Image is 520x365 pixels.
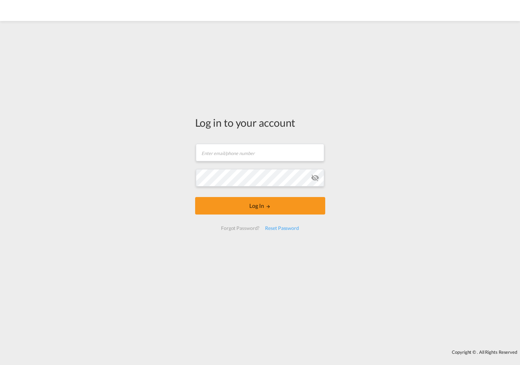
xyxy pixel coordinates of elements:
[311,174,319,182] md-icon: icon-eye-off
[195,115,325,130] div: Log in to your account
[262,222,302,234] div: Reset Password
[195,197,325,215] button: LOGIN
[196,144,324,161] input: Enter email/phone number
[218,222,262,234] div: Forgot Password?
